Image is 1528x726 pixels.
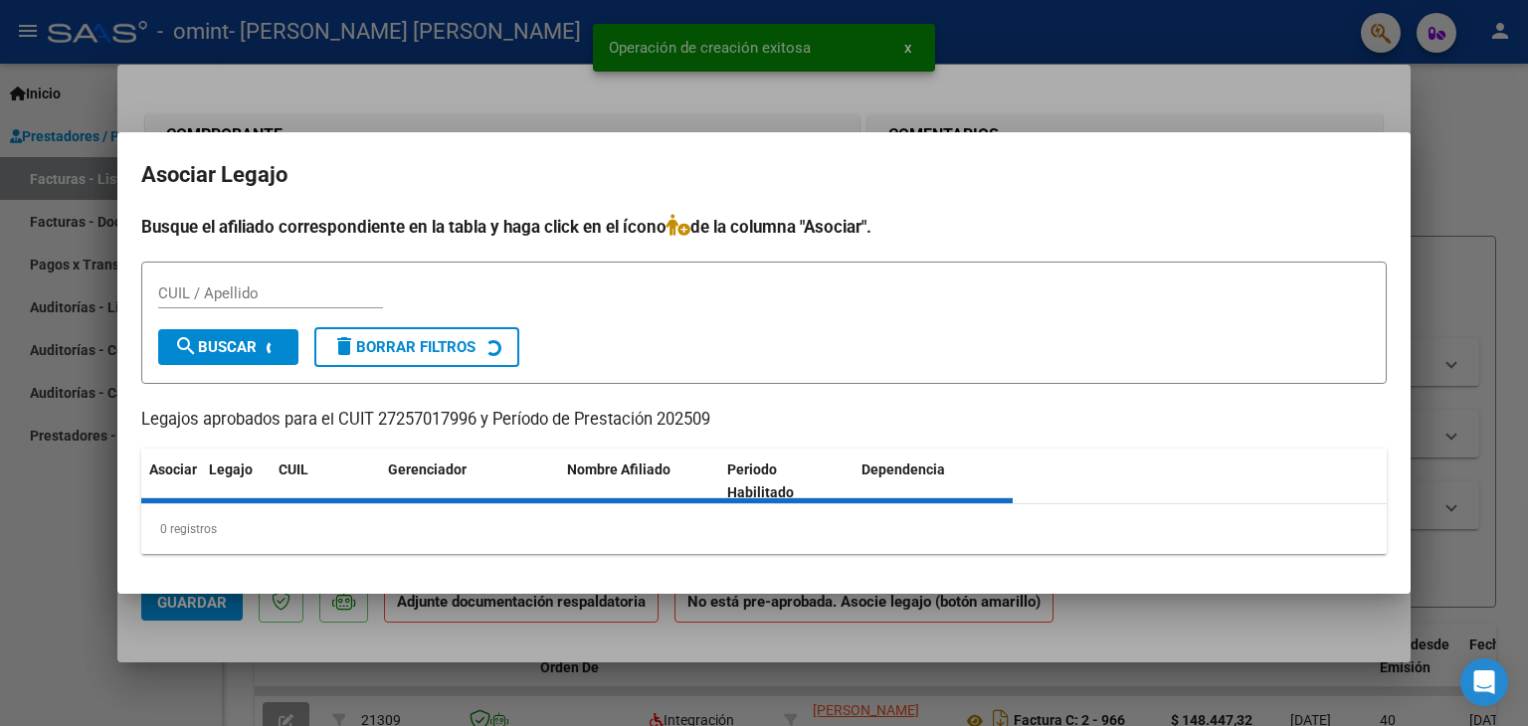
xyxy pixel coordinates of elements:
[271,449,380,514] datatable-header-cell: CUIL
[727,461,794,500] span: Periodo Habilitado
[141,408,1387,433] p: Legajos aprobados para el CUIT 27257017996 y Período de Prestación 202509
[332,334,356,358] mat-icon: delete
[141,156,1387,194] h2: Asociar Legajo
[174,338,257,356] span: Buscar
[158,329,298,365] button: Buscar
[719,449,854,514] datatable-header-cell: Periodo Habilitado
[209,461,253,477] span: Legajo
[1460,658,1508,706] div: Open Intercom Messenger
[854,449,1014,514] datatable-header-cell: Dependencia
[559,449,719,514] datatable-header-cell: Nombre Afiliado
[279,461,308,477] span: CUIL
[141,504,1387,554] div: 0 registros
[314,327,519,367] button: Borrar Filtros
[201,449,271,514] datatable-header-cell: Legajo
[141,214,1387,240] h4: Busque el afiliado correspondiente en la tabla y haga click en el ícono de la columna "Asociar".
[149,461,197,477] span: Asociar
[141,449,201,514] datatable-header-cell: Asociar
[332,338,476,356] span: Borrar Filtros
[861,461,945,477] span: Dependencia
[380,449,559,514] datatable-header-cell: Gerenciador
[174,334,198,358] mat-icon: search
[388,461,467,477] span: Gerenciador
[567,461,670,477] span: Nombre Afiliado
